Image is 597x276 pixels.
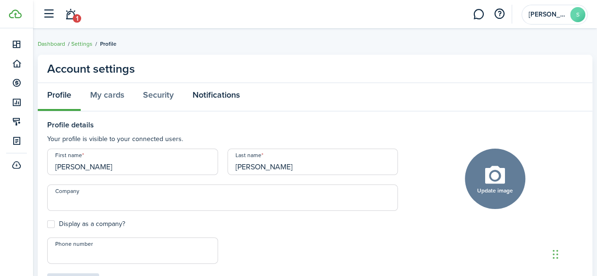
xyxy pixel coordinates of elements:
[81,83,134,111] a: My cards
[71,40,92,48] a: Settings
[9,9,22,18] img: TenantCloud
[550,231,597,276] iframe: Chat Widget
[40,5,58,23] button: Open sidebar
[553,240,558,268] div: Drag
[47,134,398,144] settings-fieldset-description: Your profile is visible to your connected users.
[47,121,398,129] settings-fieldset-title: Profile details
[100,40,117,48] span: Profile
[570,7,585,22] avatar-text: S
[470,2,488,26] a: Messaging
[47,220,125,228] label: Display as a company?
[134,83,183,111] a: Security
[73,14,81,23] span: 1
[491,6,507,22] button: Open resource center
[61,2,79,26] a: Notifications
[183,83,249,111] a: Notifications
[47,60,135,78] panel-main-title: Account settings
[465,149,525,209] button: Update image
[38,40,65,48] a: Dashboard
[529,11,566,18] span: Sarah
